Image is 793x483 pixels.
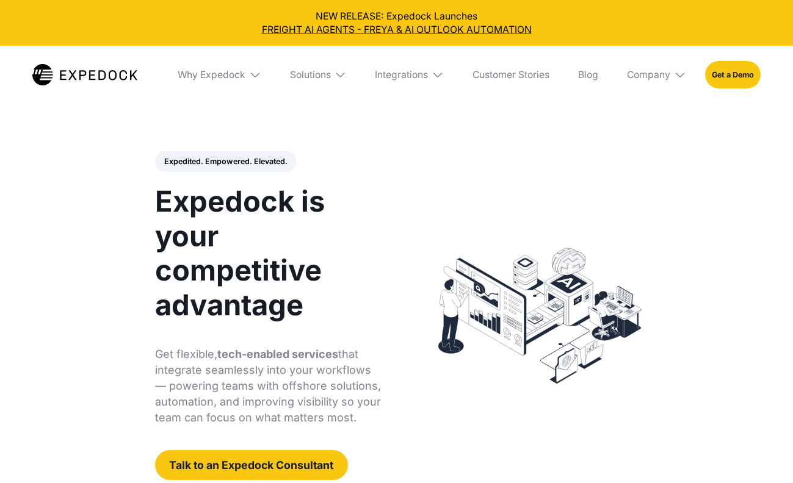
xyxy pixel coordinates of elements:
div: Company [627,69,670,81]
a: Talk to an Expedock Consultant [155,450,348,480]
a: Get a Demo [705,61,761,89]
div: Solutions [290,69,331,81]
div: NEW RELEASE: Expedock Launches [10,10,784,37]
a: FREIGHT AI AGENTS - FREYA & AI OUTLOOK AUTOMATION [10,23,784,37]
div: Integrations [375,69,428,81]
p: Get flexible, that integrate seamlessly into your workflows — powering teams with offshore soluti... [155,346,383,426]
a: Customer Stories [463,46,559,103]
div: Why Expedock [178,69,245,81]
strong: tech-enabled services [217,348,338,360]
h1: Expedock is your competitive advantage [155,184,383,322]
a: Blog [569,46,608,103]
